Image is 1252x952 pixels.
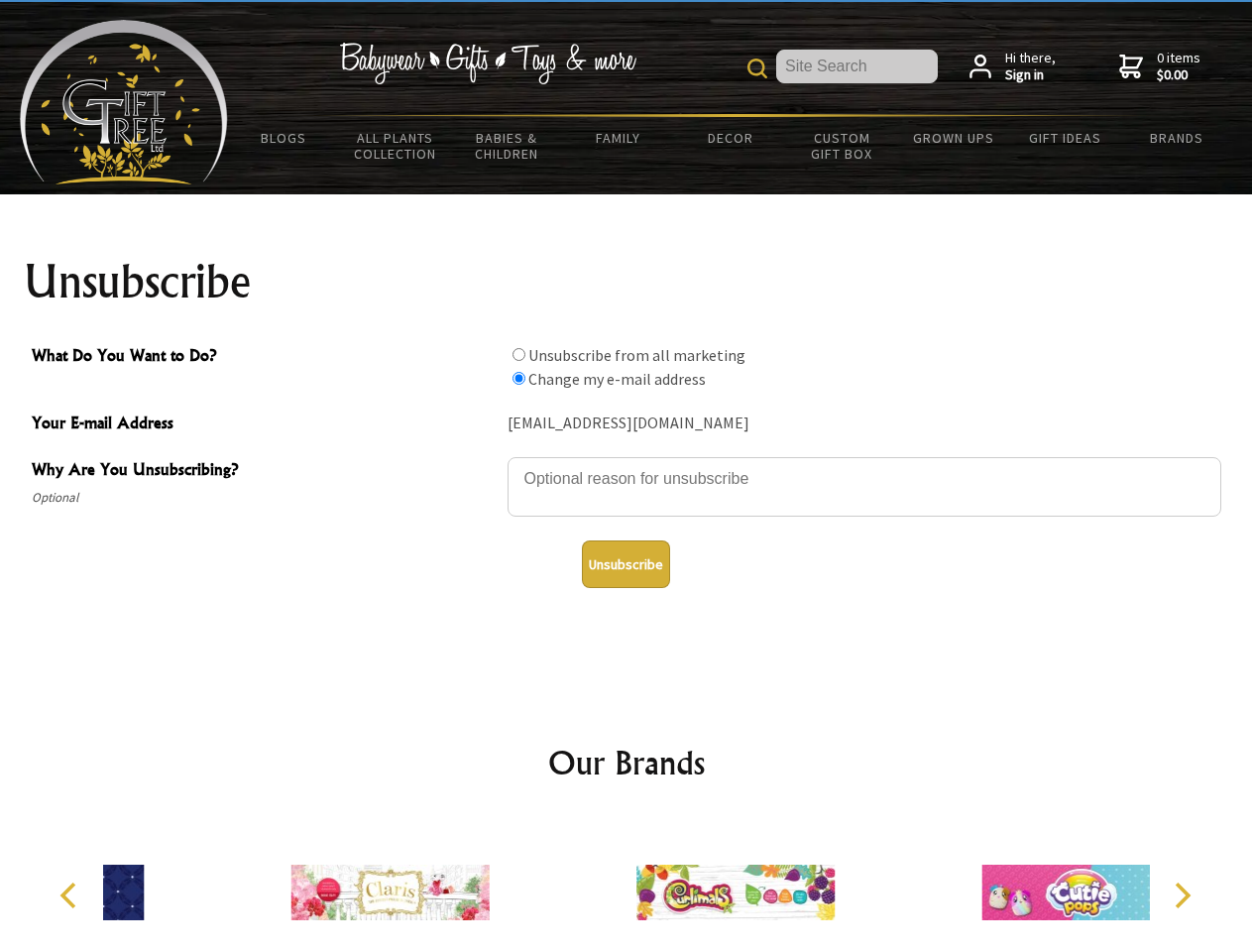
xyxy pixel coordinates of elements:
input: What Do You Want to Do? [512,348,525,361]
strong: Sign in [1005,66,1056,84]
a: Hi there,Sign in [969,50,1056,84]
label: Unsubscribe from all marketing [528,345,745,365]
textarea: Why Are You Unsubscribing? [508,457,1221,517]
img: Babyware - Gifts - Toys and more... [20,20,228,184]
input: Site Search [776,50,938,83]
a: Brands [1121,117,1233,159]
span: What Do You Want to Do? [32,343,498,372]
h1: Unsubscribe [24,258,1229,305]
span: Why Are You Unsubscribing? [32,457,498,486]
span: Your E-mail Address [32,411,498,439]
span: 0 items [1157,49,1200,84]
span: Hi there, [1005,50,1056,84]
input: What Do You Want to Do? [512,372,525,385]
a: Family [563,117,675,159]
a: All Plants Collection [340,117,452,175]
label: Change my e-mail address [528,369,706,389]
a: Grown Ups [897,117,1009,159]
span: Optional [32,486,498,510]
a: Decor [674,117,786,159]
img: Babywear - Gifts - Toys & more [339,43,636,84]
a: Babies & Children [451,117,563,175]
strong: $0.00 [1157,66,1200,84]
div: [EMAIL_ADDRESS][DOMAIN_NAME] [508,409,1221,439]
button: Unsubscribe [582,540,670,588]
a: BLOGS [228,117,340,159]
a: 0 items$0.00 [1119,50,1200,84]
img: product search [747,59,767,78]
a: Custom Gift Box [786,117,898,175]
button: Previous [50,874,93,917]
a: Gift Ideas [1009,117,1121,159]
h2: Our Brands [40,739,1213,786]
button: Next [1160,874,1203,917]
